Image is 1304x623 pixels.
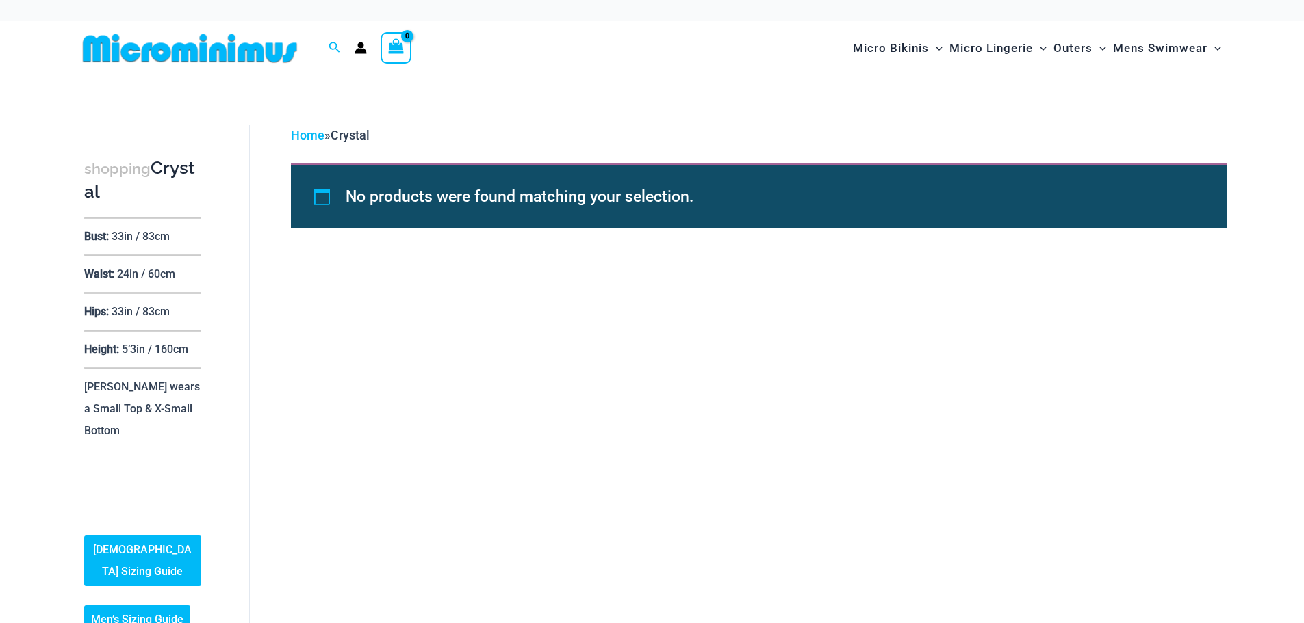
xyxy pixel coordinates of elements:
p: Hips: [84,305,109,318]
h3: Crystal [84,157,201,204]
span: shopping [84,160,151,177]
span: Mens Swimwear [1113,31,1207,66]
p: 33in / 83cm [112,305,170,318]
p: 5’3in / 160cm [122,343,188,356]
a: Micro LingerieMenu ToggleMenu Toggle [946,27,1050,69]
p: 33in / 83cm [112,230,170,243]
span: Menu Toggle [1092,31,1106,66]
div: No products were found matching your selection. [291,163,1227,228]
p: [PERSON_NAME] wears a Small Top & X-Small Bottom [84,380,200,437]
a: Home [291,128,324,142]
p: Waist: [84,267,114,280]
span: Menu Toggle [1207,31,1221,66]
img: MM SHOP LOGO FLAT [77,33,303,64]
span: Menu Toggle [929,31,943,66]
span: Crystal [331,128,370,142]
span: Micro Bikinis [853,31,929,66]
nav: Site Navigation [847,25,1227,71]
a: Search icon link [329,40,341,57]
span: Micro Lingerie [949,31,1033,66]
a: Mens SwimwearMenu ToggleMenu Toggle [1110,27,1225,69]
a: Account icon link [355,42,367,54]
p: 24in / 60cm [117,267,175,280]
a: [DEMOGRAPHIC_DATA] Sizing Guide [84,535,201,586]
a: OutersMenu ToggleMenu Toggle [1050,27,1110,69]
span: Outers [1053,31,1092,66]
a: View Shopping Cart, empty [381,32,412,64]
p: Bust: [84,230,109,243]
span: » [291,128,370,142]
p: Height: [84,343,119,356]
a: Micro BikinisMenu ToggleMenu Toggle [849,27,946,69]
span: Menu Toggle [1033,31,1047,66]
